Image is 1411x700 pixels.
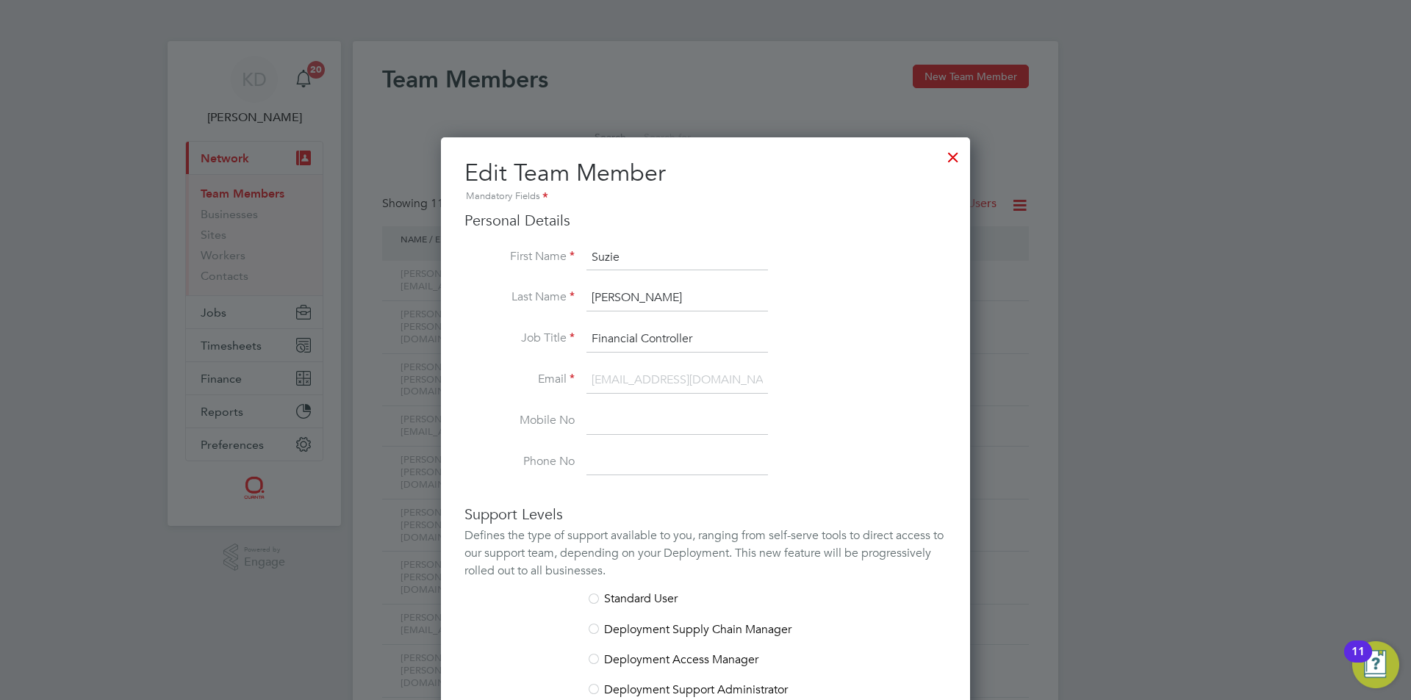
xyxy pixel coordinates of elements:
[464,189,947,205] div: Mandatory Fields
[464,622,947,652] li: Deployment Supply Chain Manager
[464,331,575,346] label: Job Title
[464,527,947,580] div: Defines the type of support available to you, ranging from self-serve tools to direct access to o...
[464,158,947,205] h2: Edit Team Member
[464,591,947,621] li: Standard User
[464,211,947,230] h3: Personal Details
[464,372,575,387] label: Email
[464,505,947,524] h3: Support Levels
[464,652,947,682] li: Deployment Access Manager
[1352,641,1399,688] button: Open Resource Center, 11 new notifications
[1351,652,1365,671] div: 11
[464,249,575,264] label: First Name
[464,454,575,469] label: Phone No
[464,289,575,305] label: Last Name
[464,413,575,428] label: Mobile No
